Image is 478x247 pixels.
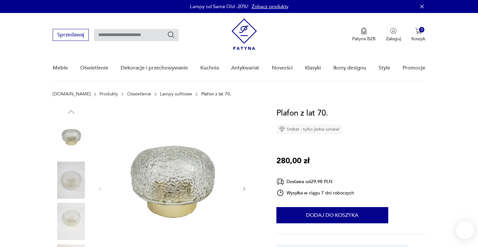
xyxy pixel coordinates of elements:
img: Zdjęcie produktu Plafon z lat 70. [53,162,90,199]
iframe: Smartsupp widget button [456,221,474,239]
a: Oświetlenie [80,56,108,80]
a: Meble [53,56,68,80]
p: Zaloguj [386,36,401,42]
img: Ikona koszyka [415,28,422,34]
a: Oświetlenie [127,92,151,97]
p: Plafon z lat 70. [201,92,231,97]
a: Nowości [272,56,293,80]
img: Ikona diamentu [279,126,285,132]
a: Promocje [403,56,425,80]
a: Ikony designu [333,56,366,80]
a: Sprzedawaj [53,33,89,38]
p: Koszyk [411,36,425,42]
button: Zaloguj [386,28,401,42]
a: Lampy sufitowe [160,92,192,97]
a: Antykwariat [231,56,259,80]
a: Klasyki [305,56,321,80]
img: Patyna - sklep z meblami i dekoracjami vintage [232,19,257,50]
a: Dekoracje i przechowywanie [121,56,188,80]
img: Ikona medalu [361,28,367,35]
p: Lampy od Same Old -20%! [190,3,248,10]
div: Unikat - tylko jedna sztuka! [276,124,342,134]
a: Ikona medaluPatyna B2B [352,28,376,42]
div: Wysyłka w ciągu 7 dni roboczych [276,189,354,197]
p: Patyna B2B [352,36,376,42]
a: Produkty [100,92,118,97]
button: Szukaj [167,31,175,39]
button: Patyna B2B [352,28,376,42]
img: Zdjęcie produktu Plafon z lat 70. [53,120,90,157]
button: 0Koszyk [411,28,425,42]
img: Ikonka użytkownika [390,28,397,34]
a: Zobacz produkty [252,3,288,10]
button: Dodaj do koszyka [276,207,388,223]
a: Style [378,56,390,80]
div: 0 [419,27,425,32]
p: 280,00 zł [276,155,310,167]
div: Dostawa od 29,98 PLN [276,178,354,186]
a: Kuchnia [200,56,219,80]
button: Sprzedawaj [53,29,89,41]
a: [DOMAIN_NAME] [53,92,91,97]
img: Ikona dostawy [276,178,284,186]
h1: Plafon z lat 70. [276,107,328,119]
img: Zdjęcie produktu Plafon z lat 70. [53,203,90,240]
